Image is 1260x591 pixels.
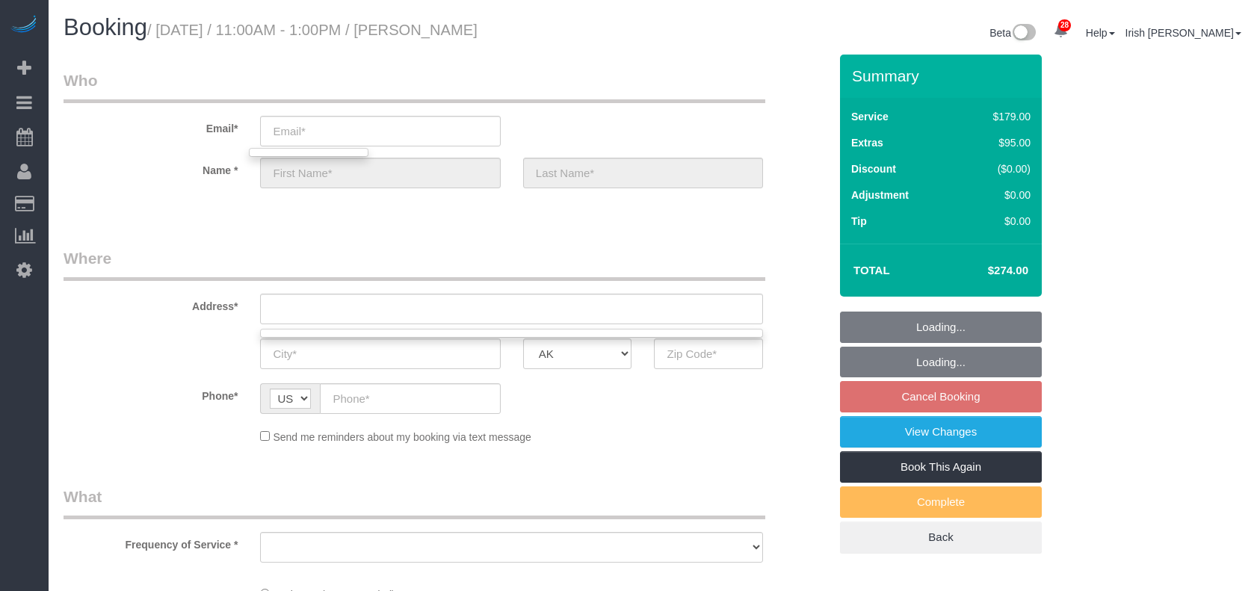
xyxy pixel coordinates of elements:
a: 28 [1046,15,1075,48]
input: Email* [260,116,500,146]
span: Booking [64,14,147,40]
div: ($0.00) [961,161,1031,176]
a: View Changes [840,416,1042,448]
label: Tip [851,214,867,229]
label: Frequency of Service * [52,532,249,552]
span: 28 [1058,19,1071,31]
a: Help [1086,27,1115,39]
div: $0.00 [961,214,1031,229]
label: Extras [851,135,883,150]
input: First Name* [260,158,500,188]
div: $95.00 [961,135,1031,150]
label: Email* [52,116,249,136]
label: Address* [52,294,249,314]
img: Automaid Logo [9,15,39,36]
label: Service [851,109,889,124]
label: Adjustment [851,188,909,202]
a: Irish [PERSON_NAME] [1125,27,1241,39]
img: New interface [1011,24,1036,43]
input: City* [260,338,500,369]
label: Name * [52,158,249,178]
legend: Who [64,69,765,103]
div: $179.00 [961,109,1031,124]
small: / [DATE] / 11:00AM - 1:00PM / [PERSON_NAME] [147,22,478,38]
legend: Where [64,247,765,281]
label: Phone* [52,383,249,403]
span: Send me reminders about my booking via text message [273,431,531,443]
input: Zip Code* [654,338,763,369]
a: Book This Again [840,451,1042,483]
input: Last Name* [523,158,763,188]
h3: Summary [852,67,1034,84]
label: Discount [851,161,896,176]
legend: What [64,486,765,519]
h4: $274.00 [943,264,1028,277]
a: Back [840,522,1042,553]
input: Phone* [320,383,500,414]
div: $0.00 [961,188,1031,202]
strong: Total [853,264,890,276]
a: Beta [989,27,1036,39]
